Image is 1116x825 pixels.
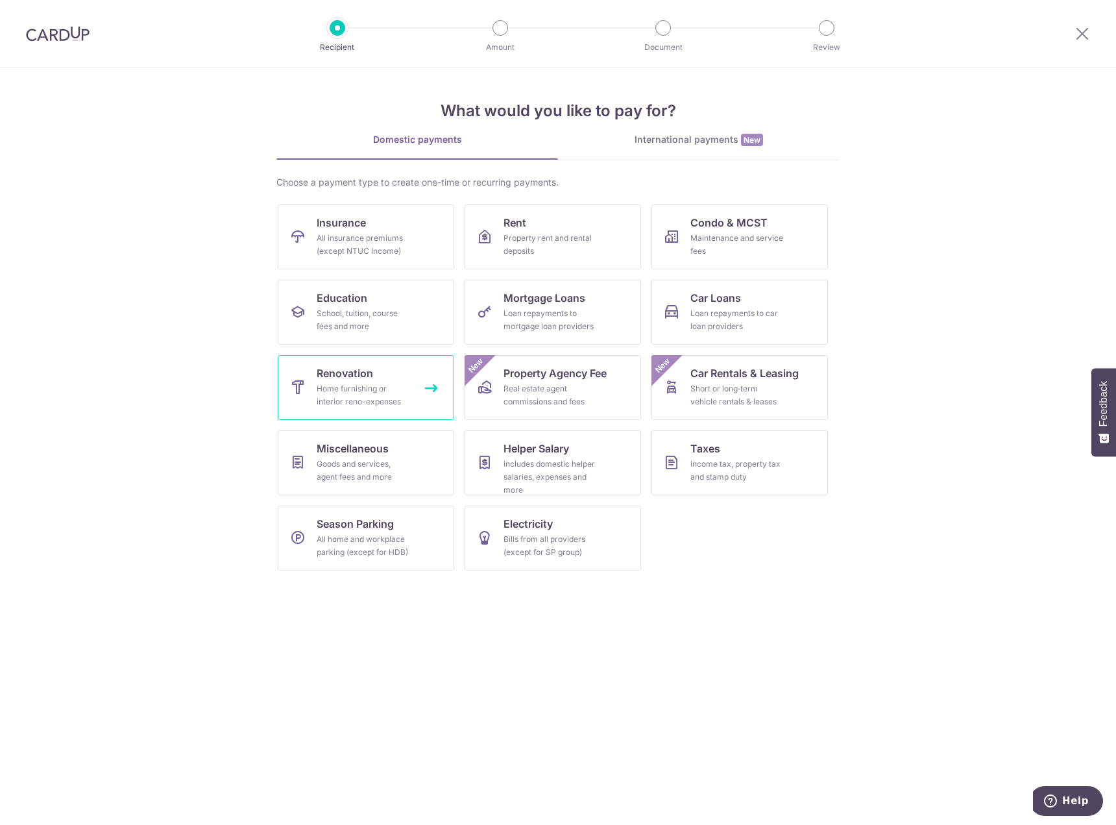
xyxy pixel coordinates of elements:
p: Recipient [289,41,385,54]
span: New [741,134,763,146]
p: Review [779,41,875,54]
span: Condo & MCST [690,215,768,230]
p: Amount [452,41,548,54]
a: EducationSchool, tuition, course fees and more [278,280,454,345]
a: Property Agency FeeReal estate agent commissions and feesNew [465,355,641,420]
span: New [465,355,487,376]
span: Property Agency Fee [503,365,607,381]
button: Feedback - Show survey [1091,368,1116,456]
img: CardUp [26,26,90,42]
span: New [652,355,673,376]
h4: What would you like to pay for? [276,99,840,123]
span: Education [317,290,367,306]
a: Car LoansLoan repayments to car loan providers [651,280,828,345]
span: Electricity [503,516,553,532]
span: Rent [503,215,526,230]
span: Car Loans [690,290,741,306]
div: Bills from all providers (except for SP group) [503,533,597,559]
a: Season ParkingAll home and workplace parking (except for HDB) [278,506,454,571]
div: Real estate agent commissions and fees [503,382,597,408]
span: Renovation [317,365,373,381]
span: Mortgage Loans [503,290,585,306]
span: Insurance [317,215,366,230]
a: RentProperty rent and rental deposits [465,204,641,269]
span: Helper Salary [503,441,569,456]
a: MiscellaneousGoods and services, agent fees and more [278,430,454,495]
span: Car Rentals & Leasing [690,365,799,381]
div: Maintenance and service fees [690,232,784,258]
a: TaxesIncome tax, property tax and stamp duty [651,430,828,495]
div: All home and workplace parking (except for HDB) [317,533,410,559]
span: Taxes [690,441,720,456]
div: Home furnishing or interior reno-expenses [317,382,410,408]
a: Helper SalaryIncludes domestic helper salaries, expenses and more [465,430,641,495]
a: Condo & MCSTMaintenance and service fees [651,204,828,269]
div: Loan repayments to car loan providers [690,307,784,333]
div: Choose a payment type to create one-time or recurring payments. [276,176,840,189]
a: ElectricityBills from all providers (except for SP group) [465,506,641,571]
a: Car Rentals & LeasingShort or long‑term vehicle rentals & leasesNew [651,355,828,420]
iframe: Opens a widget where you can find more information [1033,786,1103,819]
div: Domestic payments [276,133,558,146]
div: All insurance premiums (except NTUC Income) [317,232,410,258]
a: InsuranceAll insurance premiums (except NTUC Income) [278,204,454,269]
span: Miscellaneous [317,441,389,456]
div: School, tuition, course fees and more [317,307,410,333]
div: Includes domestic helper salaries, expenses and more [503,458,597,497]
a: Mortgage LoansLoan repayments to mortgage loan providers [465,280,641,345]
div: Short or long‑term vehicle rentals & leases [690,382,784,408]
div: Loan repayments to mortgage loan providers [503,307,597,333]
p: Document [615,41,711,54]
span: Feedback [1098,381,1110,426]
div: Property rent and rental deposits [503,232,597,258]
div: International payments [558,133,840,147]
span: Season Parking [317,516,394,532]
div: Income tax, property tax and stamp duty [690,458,784,484]
a: RenovationHome furnishing or interior reno-expenses [278,355,454,420]
div: Goods and services, agent fees and more [317,458,410,484]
